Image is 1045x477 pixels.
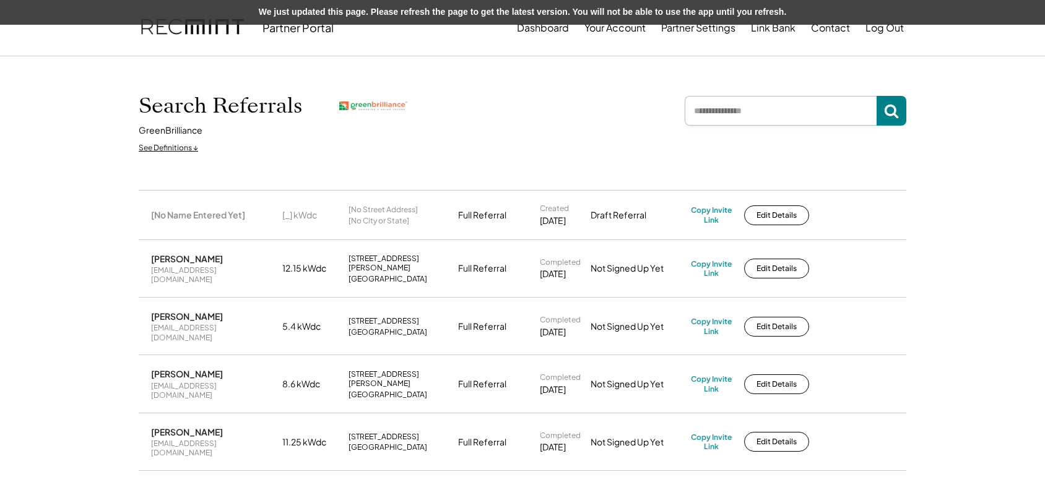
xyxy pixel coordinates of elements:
div: 8.6 kWdc [282,378,341,390]
button: Your Account [584,15,646,40]
div: 12.15 kWdc [282,262,341,275]
div: [GEOGRAPHIC_DATA] [349,442,427,452]
div: Copy Invite Link [691,317,732,336]
div: Completed [540,315,581,325]
div: [EMAIL_ADDRESS][DOMAIN_NAME] [151,439,275,458]
div: [STREET_ADDRESS] [349,432,419,442]
div: [PERSON_NAME] [151,368,223,379]
div: Full Referral [458,436,506,449]
div: Not Signed Up Yet [591,378,683,390]
div: Partner Portal [262,20,334,35]
div: [DATE] [540,326,566,338]
div: [EMAIL_ADDRESS][DOMAIN_NAME] [151,265,275,285]
div: Completed [540,431,581,440]
div: Completed [540,372,581,382]
div: [STREET_ADDRESS] [349,316,419,326]
div: [STREET_ADDRESS][PERSON_NAME] [349,254,451,273]
div: [PERSON_NAME] [151,253,223,264]
button: Dashboard [517,15,569,40]
div: [_] kWdc [282,209,341,221]
div: Not Signed Up Yet [591,436,683,449]
div: [PERSON_NAME] [151,311,223,322]
div: [GEOGRAPHIC_DATA] [349,390,427,400]
button: Edit Details [744,205,809,225]
div: 11.25 kWdc [282,436,341,449]
div: Draft Referral [591,209,683,221]
div: Not Signed Up Yet [591,320,683,333]
div: GreenBrilliance [139,124,202,137]
div: [DATE] [540,268,566,280]
div: Full Referral [458,320,506,333]
div: [No Street Address] [349,205,418,215]
button: Log Out [865,15,904,40]
img: greenbrilliance.png [339,101,407,111]
div: See Definitions ↓ [139,143,198,153]
div: Created [540,204,569,213]
button: Edit Details [744,432,809,452]
div: Copy Invite Link [691,259,732,278]
div: [DATE] [540,441,566,453]
div: [DATE] [540,384,566,396]
button: Contact [811,15,850,40]
div: [EMAIL_ADDRESS][DOMAIN_NAME] [151,381,275,400]
div: Not Signed Up Yet [591,262,683,275]
div: [No City or State] [349,216,409,226]
div: [GEOGRAPHIC_DATA] [349,327,427,337]
div: [EMAIL_ADDRESS][DOMAIN_NAME] [151,323,275,342]
div: [GEOGRAPHIC_DATA] [349,274,427,284]
div: Copy Invite Link [691,432,732,452]
div: 5.4 kWdc [282,320,341,333]
button: Edit Details [744,374,809,394]
div: [STREET_ADDRESS][PERSON_NAME] [349,369,451,389]
h1: Search Referrals [139,93,302,119]
div: [DATE] [540,215,566,227]
div: Full Referral [458,378,506,390]
button: Partner Settings [661,15,735,40]
div: Full Referral [458,209,506,221]
div: Copy Invite Link [691,205,732,225]
div: Copy Invite Link [691,374,732,393]
div: Completed [540,257,581,267]
div: [No Name Entered Yet] [151,209,245,220]
div: [PERSON_NAME] [151,426,223,437]
button: Edit Details [744,259,809,278]
button: Link Bank [751,15,796,40]
div: Full Referral [458,262,506,275]
img: recmint-logotype%403x.png [141,7,244,49]
button: Edit Details [744,317,809,337]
